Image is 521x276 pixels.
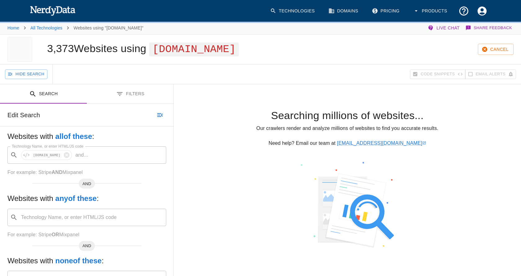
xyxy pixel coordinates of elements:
button: Support and Documentation [455,2,473,20]
img: undraw_file_searching_duff.svg [285,162,378,248]
button: Account Settings [473,2,491,20]
b: any of these [55,194,96,203]
p: Websites using "[DOMAIN_NAME]" [73,25,143,31]
h6: Edit Search [7,110,40,120]
b: all of these [55,132,92,140]
h5: Websites with : [7,194,166,203]
iframe: Drift Widget Chat Controller [490,232,514,256]
button: Hide Search [5,69,47,79]
p: and ... [73,151,91,159]
p: Our crawlers render and analyze millions of websites to find you accurate results. Need help? Ema... [184,125,511,147]
h4: 3,373 Websites using [47,42,149,54]
h4: Searching millions of websites... [184,109,511,122]
a: Home [7,25,19,30]
button: Products [409,2,452,20]
span: AND [79,243,95,249]
b: none of these [55,256,101,265]
a: Domains [325,2,363,20]
nav: breadcrumb [7,22,143,34]
span: AND [79,181,95,187]
label: Technology Name, or enter HTML/JS code [12,144,83,149]
a: [EMAIL_ADDRESS][DOMAIN_NAME] [337,140,426,146]
p: For example: Stripe Mixpanel [7,169,166,176]
a: All Technologies [30,25,62,30]
button: Filters [87,84,174,104]
h5: Websites with : [7,256,166,266]
img: NerdyData.com [30,4,75,17]
h5: Websites with : [7,131,166,141]
button: Cancel [478,44,514,55]
span: [DOMAIN_NAME] [149,42,239,56]
button: Share Feedback [465,22,514,34]
a: Technologies [266,2,320,20]
b: OR [51,232,59,237]
b: AND [51,170,62,175]
p: For example: Stripe Mixpanel [7,231,166,238]
a: Pricing [368,2,404,20]
button: Live Chat [426,22,462,34]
